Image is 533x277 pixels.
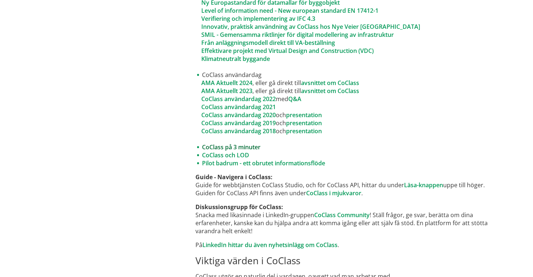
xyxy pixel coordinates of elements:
a: Effektivare projekt med Virtual Design and Construction (VDC) [201,47,374,55]
a: Läsa-knappen [404,181,443,189]
a: Level of information need - New european standard EN 17412-1 [201,7,378,15]
a: CoClass i mjukvaror [306,189,361,197]
a: LinkedIn hittar du även nyhetsinlägg om CoClass [202,241,338,249]
a: CoClass användardag 2022 [201,95,276,103]
strong: Diskussionsgrupp för CoClass: [195,203,283,211]
a: AMA Aktuellt 2023 [201,87,252,95]
a: presentation [286,127,322,135]
a: CoClass på 3 minuter [202,143,260,151]
a: presentation [286,111,322,119]
a: Från anläggningsmodell direkt till VA-beställning [201,39,335,47]
h2: Viktiga värden i CoClass [195,255,491,266]
a: avsnittet om CoClass [301,79,359,87]
p: Snacka med likasinnade i LinkedIn-gruppen ! Ställ frågor, ge svar, berätta om dina erfarenheter, ... [195,203,491,235]
a: Pilot badrum - ett obrutet informationsflöde [202,159,325,167]
a: CoClass användardag 2018 [201,127,276,135]
p: Guide för webbtjänsten CoClass Studio, och för CoClass API, hittar du under uppe till höger. Guid... [195,173,491,197]
a: CoClass användardag 2021 [201,103,276,111]
strong: Guide - Navigera i CoClass: [195,173,273,181]
a: Innovativ, praktisk användning av CoClass hos Nye Veier [GEOGRAPHIC_DATA] [201,23,420,31]
a: Verifiering och implementering av IFC 4.3 [201,15,315,23]
a: Q&A [288,95,301,103]
a: AMA Aktuellt 2024 [201,79,252,87]
li: CoClass användardag , eller gå direkt till , eller gå direkt till med och och och [195,71,491,143]
a: CoClass användardag 2020 [201,111,276,119]
a: CoClass och LOD [202,151,249,159]
a: Klimatneutralt byggande [201,55,270,63]
a: CoClass användardag 2019 [201,119,276,127]
a: SMIL - Gemensamma riktlinjer för digital modellering av infrastruktur [201,31,394,39]
a: avsnittet om CoClass [301,87,359,95]
a: presentation [286,119,322,127]
p: På . [195,241,491,249]
a: CoClass Community [314,211,370,219]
